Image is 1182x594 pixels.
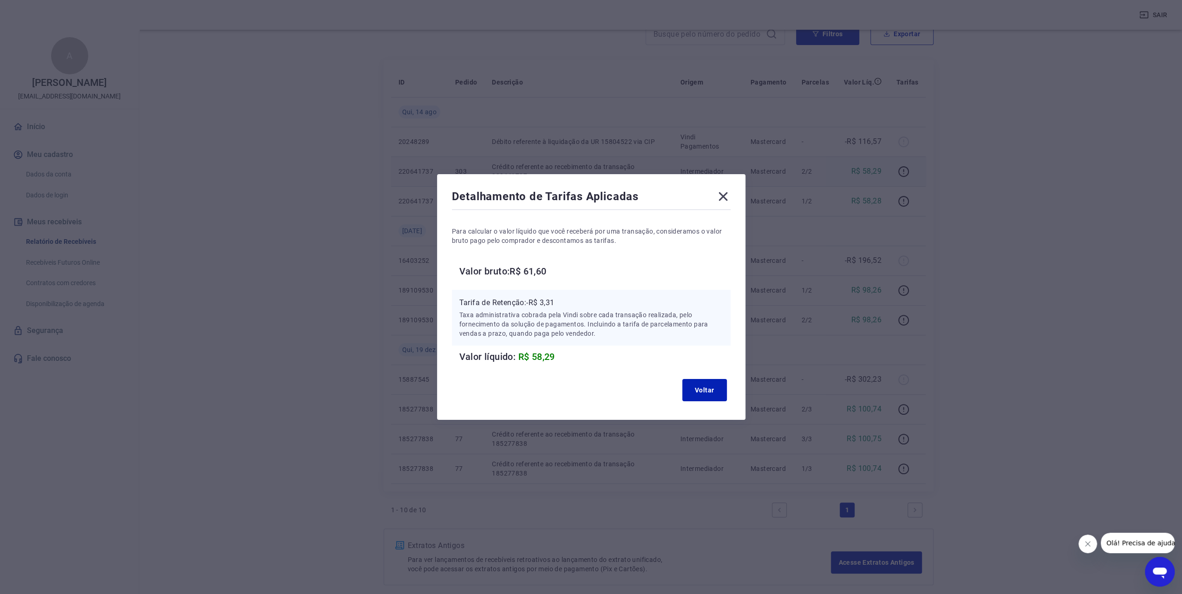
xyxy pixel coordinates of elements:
p: Taxa administrativa cobrada pela Vindi sobre cada transação realizada, pelo fornecimento da soluç... [459,310,723,338]
p: Para calcular o valor líquido que você receberá por uma transação, consideramos o valor bruto pag... [452,227,731,245]
div: Detalhamento de Tarifas Aplicadas [452,189,731,208]
iframe: Botão para abrir a janela de mensagens [1145,557,1175,587]
span: R$ 58,29 [518,351,555,362]
p: Tarifa de Retenção: -R$ 3,31 [459,297,723,308]
h6: Valor líquido: [459,349,731,364]
span: Olá! Precisa de ajuda? [6,7,78,14]
iframe: Mensagem da empresa [1101,533,1175,553]
h6: Valor bruto: R$ 61,60 [459,264,731,279]
iframe: Fechar mensagem [1078,535,1097,553]
button: Voltar [682,379,727,401]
